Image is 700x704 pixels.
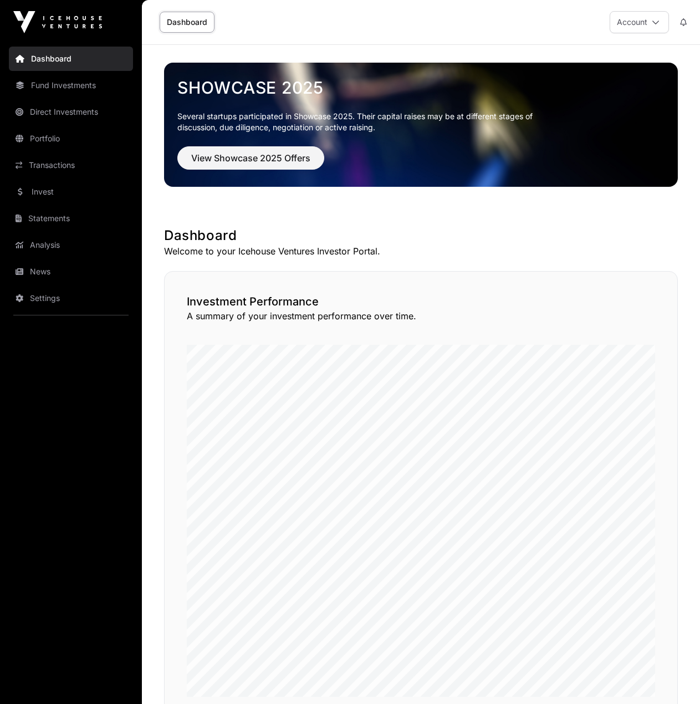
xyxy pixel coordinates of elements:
[164,244,678,258] p: Welcome to your Icehouse Ventures Investor Portal.
[164,227,678,244] h1: Dashboard
[610,11,669,33] button: Account
[13,11,102,33] img: Icehouse Ventures Logo
[9,100,133,124] a: Direct Investments
[645,651,700,704] iframe: Chat Widget
[187,309,655,323] p: A summary of your investment performance over time.
[9,47,133,71] a: Dashboard
[164,63,678,187] img: Showcase 2025
[9,126,133,151] a: Portfolio
[9,206,133,231] a: Statements
[9,286,133,310] a: Settings
[160,12,214,33] a: Dashboard
[177,157,324,169] a: View Showcase 2025 Offers
[177,111,550,133] p: Several startups participated in Showcase 2025. Their capital raises may be at different stages o...
[177,78,665,98] a: Showcase 2025
[9,73,133,98] a: Fund Investments
[191,151,310,165] span: View Showcase 2025 Offers
[9,259,133,284] a: News
[177,146,324,170] button: View Showcase 2025 Offers
[9,153,133,177] a: Transactions
[9,233,133,257] a: Analysis
[187,294,655,309] h2: Investment Performance
[9,180,133,204] a: Invest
